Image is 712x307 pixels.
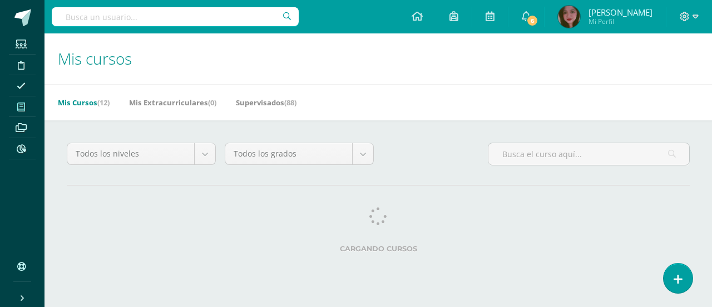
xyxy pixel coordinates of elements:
span: (88) [284,98,296,108]
span: 6 [526,14,538,27]
span: Mis cursos [58,48,132,69]
a: Todos los grados [225,143,373,164]
a: Mis Cursos(12) [58,94,110,111]
span: Todos los grados [234,143,344,164]
input: Busca un usuario... [52,7,299,26]
span: [PERSON_NAME] [589,7,652,18]
img: ddaf081ffe516418b27efb77bf4d1e14.png [558,6,580,28]
span: (0) [208,98,216,108]
a: Supervisados(88) [236,94,296,111]
span: (12) [97,98,110,108]
input: Busca el curso aquí... [488,143,689,165]
span: Todos los niveles [76,143,186,164]
a: Mis Extracurriculares(0) [129,94,216,111]
span: Mi Perfil [589,17,652,26]
a: Todos los niveles [67,143,215,164]
label: Cargando cursos [67,245,690,253]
